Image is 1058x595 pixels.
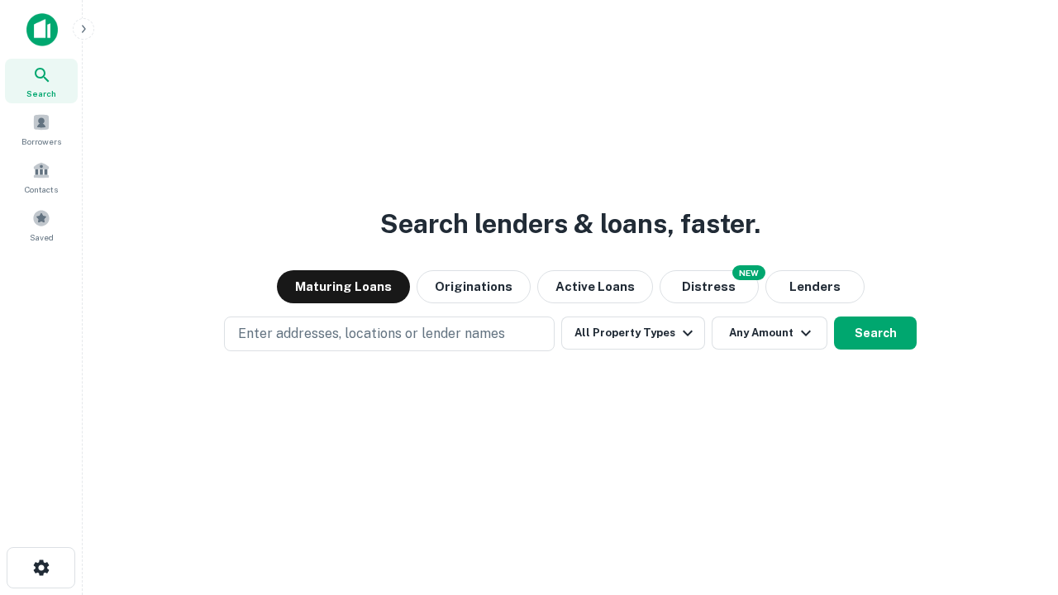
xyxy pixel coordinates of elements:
[26,87,56,100] span: Search
[765,270,865,303] button: Lenders
[224,317,555,351] button: Enter addresses, locations or lender names
[712,317,827,350] button: Any Amount
[26,13,58,46] img: capitalize-icon.png
[380,204,760,244] h3: Search lenders & loans, faster.
[5,107,78,151] a: Borrowers
[5,155,78,199] a: Contacts
[660,270,759,303] button: Search distressed loans with lien and other non-mortgage details.
[417,270,531,303] button: Originations
[5,202,78,247] a: Saved
[238,324,505,344] p: Enter addresses, locations or lender names
[561,317,705,350] button: All Property Types
[5,59,78,103] a: Search
[975,463,1058,542] iframe: Chat Widget
[21,135,61,148] span: Borrowers
[277,270,410,303] button: Maturing Loans
[834,317,917,350] button: Search
[25,183,58,196] span: Contacts
[537,270,653,303] button: Active Loans
[732,265,765,280] div: NEW
[30,231,54,244] span: Saved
